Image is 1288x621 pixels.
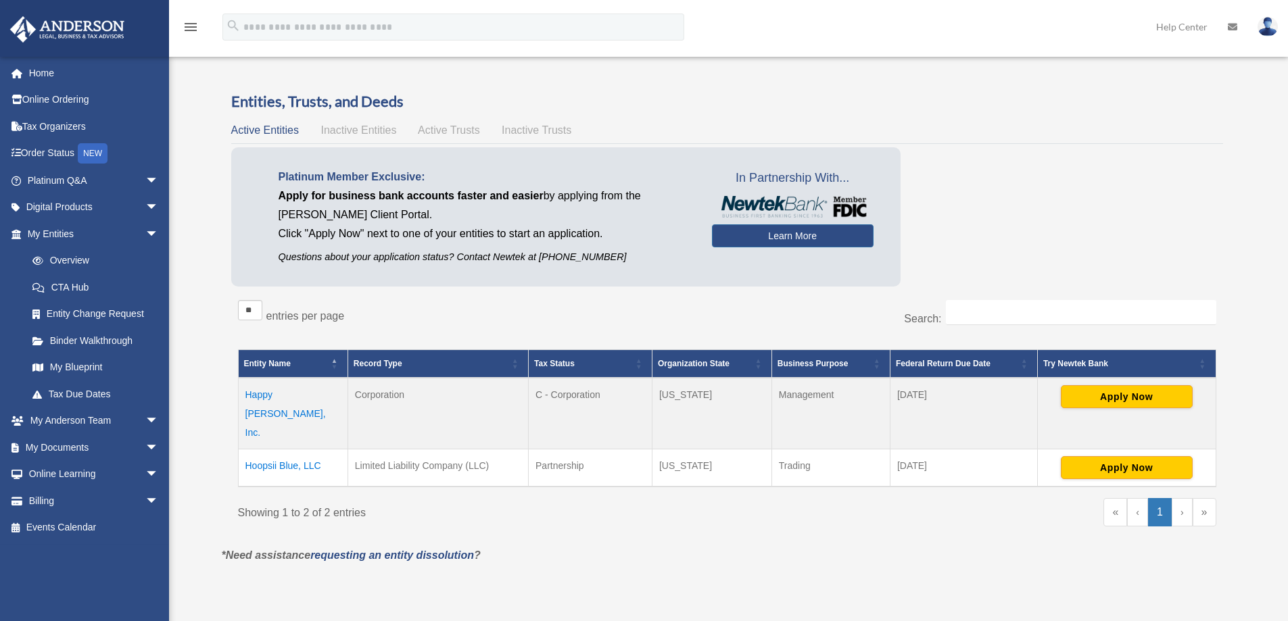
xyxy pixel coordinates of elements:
td: Partnership [529,449,652,487]
a: Previous [1127,498,1148,526]
span: Entity Name [244,359,291,368]
a: Tax Due Dates [19,380,172,407]
span: arrow_drop_down [145,194,172,222]
span: arrow_drop_down [145,167,172,195]
a: My Documentsarrow_drop_down [9,434,179,461]
td: [US_STATE] [652,449,771,487]
th: Tax Status: Activate to sort [529,350,652,378]
a: requesting an entity dissolution [310,549,474,561]
td: [DATE] [890,449,1037,487]
span: Inactive Entities [320,124,396,136]
div: Try Newtek Bank [1043,355,1195,372]
a: Digital Productsarrow_drop_down [9,194,179,221]
a: Overview [19,247,166,274]
a: My Entitiesarrow_drop_down [9,220,172,247]
a: 1 [1148,498,1172,526]
a: Home [9,59,179,86]
h3: Entities, Trusts, and Deeds [231,91,1223,112]
span: Organization State [658,359,730,368]
span: arrow_drop_down [145,461,172,489]
span: arrow_drop_down [145,407,172,435]
i: search [226,18,241,33]
td: Corporation [348,378,528,449]
a: Online Learningarrow_drop_down [9,461,179,488]
i: menu [183,19,199,35]
p: Platinum Member Exclusive: [279,168,692,187]
img: NewtekBankLogoSM.png [719,196,867,218]
a: Billingarrow_drop_down [9,487,179,514]
a: Events Calendar [9,514,179,541]
a: Next [1172,498,1193,526]
p: Click "Apply Now" next to one of your entities to start an application. [279,224,692,243]
span: Active Entities [231,124,299,136]
a: Binder Walkthrough [19,327,172,354]
td: Trading [771,449,890,487]
th: Federal Return Due Date: Activate to sort [890,350,1037,378]
td: Management [771,378,890,449]
td: C - Corporation [529,378,652,449]
td: Happy [PERSON_NAME], Inc. [238,378,348,449]
span: Apply for business bank accounts faster and easier [279,190,544,201]
td: Hoopsii Blue, LLC [238,449,348,487]
div: NEW [78,143,108,164]
th: Try Newtek Bank : Activate to sort [1037,350,1216,378]
a: CTA Hub [19,274,172,301]
span: Federal Return Due Date [896,359,991,368]
span: arrow_drop_down [145,487,172,515]
th: Record Type: Activate to sort [348,350,528,378]
span: Business Purpose [778,359,849,368]
a: menu [183,24,199,35]
a: Online Ordering [9,86,179,114]
a: My Blueprint [19,354,172,381]
div: Showing 1 to 2 of 2 entries [238,498,717,522]
a: Learn More [712,224,874,247]
button: Apply Now [1061,456,1193,479]
a: Entity Change Request [19,301,172,328]
span: arrow_drop_down [145,434,172,462]
em: *Need assistance ? [222,549,481,561]
td: Limited Liability Company (LLC) [348,449,528,487]
button: Apply Now [1061,385,1193,408]
img: User Pic [1258,17,1278,36]
th: Entity Name: Activate to invert sorting [238,350,348,378]
span: Inactive Trusts [502,124,571,136]
img: Anderson Advisors Platinum Portal [6,16,128,43]
span: In Partnership With... [712,168,874,189]
span: Record Type [354,359,402,368]
a: Order StatusNEW [9,140,179,168]
p: Questions about your application status? Contact Newtek at [PHONE_NUMBER] [279,249,692,266]
td: [DATE] [890,378,1037,449]
th: Business Purpose: Activate to sort [771,350,890,378]
label: Search: [904,313,941,324]
label: entries per page [266,310,345,322]
a: Platinum Q&Aarrow_drop_down [9,167,179,194]
a: Tax Organizers [9,113,179,140]
th: Organization State: Activate to sort [652,350,771,378]
a: First [1103,498,1127,526]
td: [US_STATE] [652,378,771,449]
a: My Anderson Teamarrow_drop_down [9,407,179,434]
span: Active Trusts [418,124,480,136]
a: Last [1193,498,1216,526]
span: Tax Status [534,359,575,368]
p: by applying from the [PERSON_NAME] Client Portal. [279,187,692,224]
span: arrow_drop_down [145,220,172,248]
